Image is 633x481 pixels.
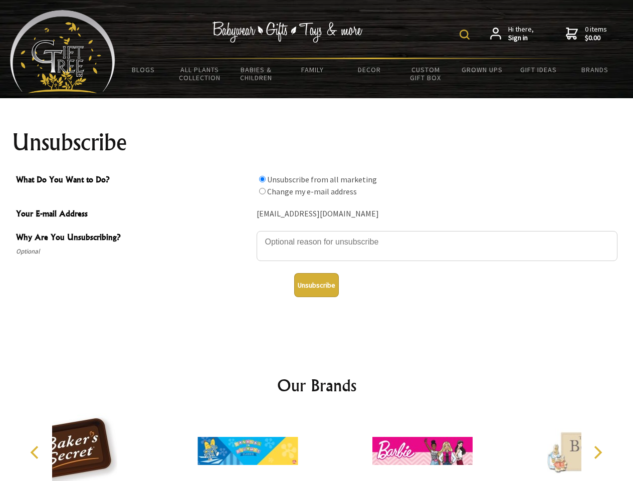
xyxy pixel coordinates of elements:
[16,173,252,188] span: What Do You Want to Do?
[508,25,534,43] span: Hi there,
[454,59,510,80] a: Grown Ups
[508,34,534,43] strong: Sign in
[228,59,285,88] a: Babies & Children
[257,231,617,261] textarea: Why Are You Unsubscribing?
[16,246,252,258] span: Optional
[285,59,341,80] a: Family
[585,34,607,43] strong: $0.00
[490,25,534,43] a: Hi there,Sign in
[586,441,608,463] button: Next
[567,59,623,80] a: Brands
[585,25,607,43] span: 0 items
[12,130,621,154] h1: Unsubscribe
[397,59,454,88] a: Custom Gift Box
[257,206,617,222] div: [EMAIL_ADDRESS][DOMAIN_NAME]
[259,188,266,194] input: What Do You Want to Do?
[20,373,613,397] h2: Our Brands
[510,59,567,80] a: Gift Ideas
[25,441,47,463] button: Previous
[341,59,397,80] a: Decor
[267,174,377,184] label: Unsubscribe from all marketing
[267,186,357,196] label: Change my e-mail address
[115,59,172,80] a: BLOGS
[566,25,607,43] a: 0 items$0.00
[16,231,252,246] span: Why Are You Unsubscribing?
[172,59,229,88] a: All Plants Collection
[213,22,363,43] img: Babywear - Gifts - Toys & more
[460,30,470,40] img: product search
[294,273,339,297] button: Unsubscribe
[16,207,252,222] span: Your E-mail Address
[10,10,115,93] img: Babyware - Gifts - Toys and more...
[259,176,266,182] input: What Do You Want to Do?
